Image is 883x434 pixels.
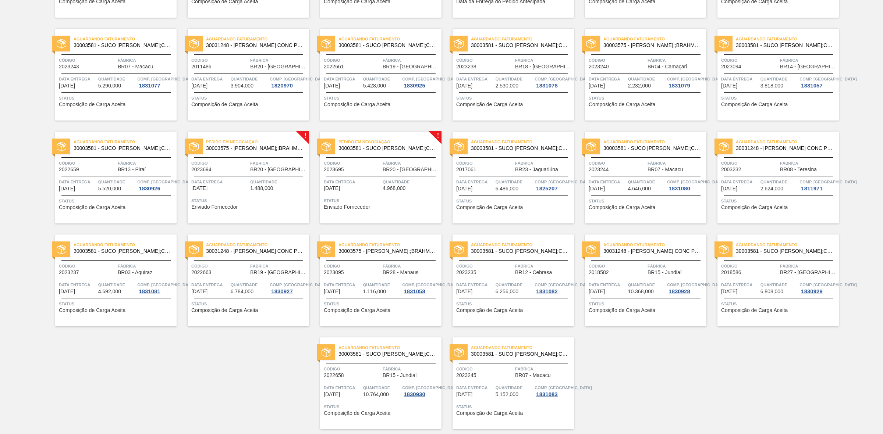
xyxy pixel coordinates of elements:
[191,281,229,288] span: Data entrega
[496,83,518,89] span: 2.530,000
[471,43,568,48] span: 30003581 - SUCO CONCENT LIMAO;CLARIFIC.C/SO2;PEPSI;
[721,262,778,270] span: Código
[98,289,121,294] span: 4.692,000
[799,75,857,83] span: Comp. Carga
[721,186,737,191] span: 22/09/2025
[402,288,426,294] div: 1831058
[760,289,783,294] span: 6.808,000
[189,245,199,254] img: status
[322,142,331,151] img: status
[456,57,513,64] span: Código
[456,197,572,205] span: Status
[324,262,381,270] span: Código
[44,29,177,121] a: statusAguardando Faturamento30003581 - SUCO [PERSON_NAME];CLARIFIC.C/SO2;PEPSI;Código2023243Fábri...
[324,102,390,107] span: Composição de Carga Aceita
[206,146,303,151] span: 30003575 - SUCO CONCENT LIMAO;;BRAHMA;BOMBONA 62KG;
[338,146,436,151] span: 30003581 - SUCO CONCENT LIMAO;CLARIFIC.C/SO2;PEPSI;
[270,281,327,288] span: Comp. Carga
[589,262,646,270] span: Código
[338,241,441,248] span: Aguardando Faturamento
[118,159,175,167] span: Fábrica
[363,281,401,288] span: Quantidade
[250,262,307,270] span: Fábrica
[496,75,533,83] span: Quantidade
[603,146,701,151] span: 30003581 - SUCO CONCENT LIMAO;CLARIFIC.C/SO2;PEPSI;
[338,138,441,146] span: Pedido em Negociação
[137,178,194,186] span: Comp. Carga
[402,75,459,83] span: Comp. Carga
[535,288,559,294] div: 1831082
[98,186,121,191] span: 5.520,000
[736,241,839,248] span: Aguardando Faturamento
[589,75,626,83] span: Data entrega
[206,43,303,48] span: 30031248 - SUCO LARANJA CONC PRESV 63 5 KG
[667,281,705,294] a: Comp. [GEOGRAPHIC_DATA]1830928
[206,138,309,146] span: Pedido em Negociação
[648,270,682,275] span: BR15 - Jundiaí
[471,138,574,146] span: Aguardando Faturamento
[589,64,609,69] span: 2023240
[456,300,572,308] span: Status
[589,186,605,191] span: 20/09/2025
[721,281,759,288] span: Data entrega
[324,64,344,69] span: 2022661
[574,132,706,223] a: statusAguardando Faturamento30003581 - SUCO [PERSON_NAME];CLARIFIC.C/SO2;PEPSI;Código2023244Fábri...
[324,57,381,64] span: Código
[454,142,464,151] img: status
[589,289,605,294] span: 24/09/2025
[535,186,559,191] div: 1825207
[191,75,229,83] span: Data entrega
[589,94,705,102] span: Status
[324,178,381,186] span: Data entrega
[628,75,666,83] span: Quantidade
[74,43,171,48] span: 30003581 - SUCO CONCENT LIMAO;CLARIFIC.C/SO2;PEPSI;
[57,39,66,49] img: status
[59,197,175,205] span: Status
[250,159,307,167] span: Fábrica
[250,57,307,64] span: Fábrica
[250,178,307,186] span: Quantidade
[322,39,331,49] img: status
[719,39,728,49] img: status
[706,234,839,326] a: statusAguardando Faturamento30003581 - SUCO [PERSON_NAME];CLARIFIC.C/SO2;PEPSI;Código2018586Fábri...
[721,102,788,107] span: Composição de Carga Aceita
[59,186,75,191] span: 19/09/2025
[799,178,837,191] a: Comp. [GEOGRAPHIC_DATA]1811971
[57,142,66,151] img: status
[799,186,824,191] div: 1811971
[324,75,361,83] span: Data entrega
[59,83,75,89] span: 15/09/2025
[586,245,596,254] img: status
[721,289,737,294] span: 25/09/2025
[250,167,307,172] span: BR20 - Sapucaia
[59,205,125,210] span: Composição de Carga Aceita
[535,178,592,186] span: Comp. Carga
[324,281,361,288] span: Data entrega
[137,178,175,191] a: Comp. [GEOGRAPHIC_DATA]1830926
[324,83,340,89] span: 18/09/2025
[231,289,253,294] span: 6.784,000
[191,262,248,270] span: Código
[137,281,175,294] a: Comp. [GEOGRAPHIC_DATA]1831081
[363,83,386,89] span: 5.428,000
[628,83,651,89] span: 2.232,000
[402,83,426,89] div: 1830925
[628,186,651,191] span: 4.646,000
[324,204,370,210] span: Enviado Fornecedor
[118,64,153,69] span: BR07 - Macacu
[59,57,116,64] span: Código
[667,178,724,186] span: Comp. Carga
[456,83,472,89] span: 19/09/2025
[98,281,136,288] span: Quantidade
[383,186,405,191] span: 4.968,000
[191,102,258,107] span: Composição de Carga Aceita
[191,167,212,172] span: 2023694
[324,159,381,167] span: Código
[589,167,609,172] span: 2023244
[59,300,175,308] span: Status
[799,75,837,89] a: Comp. [GEOGRAPHIC_DATA]1831057
[59,262,116,270] span: Código
[628,289,654,294] span: 10.368,000
[706,132,839,223] a: statusAguardando Faturamento30031248 - [PERSON_NAME] CONC PRESV 63 5 KGCódigo2003232FábricaBR08 -...
[589,205,655,210] span: Composição de Carga Aceita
